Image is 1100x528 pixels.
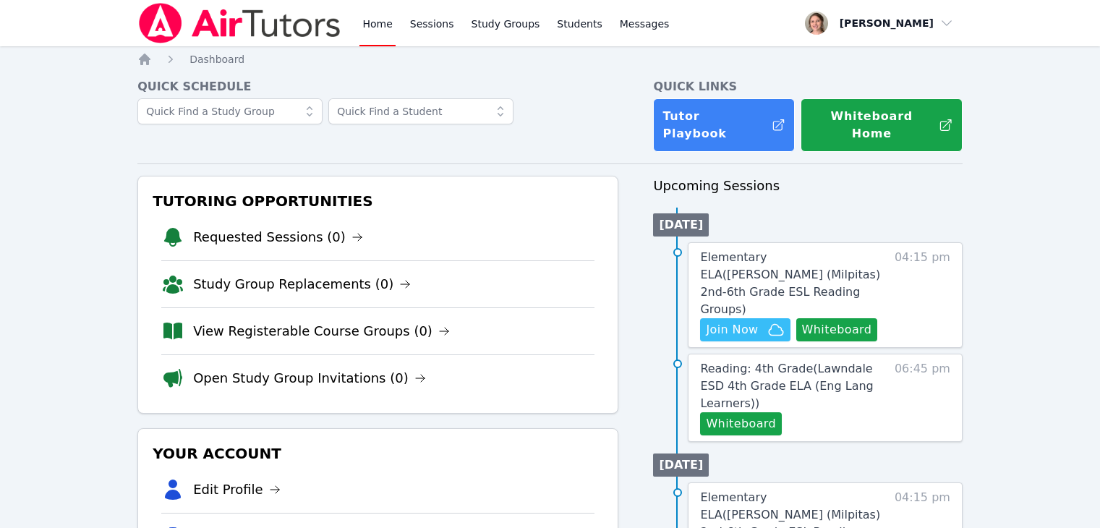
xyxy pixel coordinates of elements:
a: Study Group Replacements (0) [193,274,411,294]
a: Edit Profile [193,480,281,500]
nav: Breadcrumb [137,52,963,67]
a: Open Study Group Invitations (0) [193,368,426,388]
input: Quick Find a Student [328,98,513,124]
h4: Quick Schedule [137,78,618,95]
h3: Tutoring Opportunities [150,188,606,214]
span: Join Now [706,321,758,338]
a: Reading: 4th Grade(Lawndale ESD 4th Grade ELA (Eng Lang Learners)) [700,360,887,412]
h3: Upcoming Sessions [653,176,963,196]
a: Elementary ELA([PERSON_NAME] (Milpitas) 2nd-6th Grade ESL Reading Groups) [700,249,887,318]
button: Join Now [700,318,790,341]
input: Quick Find a Study Group [137,98,323,124]
button: Whiteboard Home [801,98,963,152]
img: Air Tutors [137,3,342,43]
a: View Registerable Course Groups (0) [193,321,450,341]
span: 06:45 pm [895,360,950,435]
button: Whiteboard [796,318,878,341]
a: Tutor Playbook [653,98,795,152]
span: Messages [620,17,670,31]
span: Elementary ELA ( [PERSON_NAME] (Milpitas) 2nd-6th Grade ESL Reading Groups ) [700,250,880,316]
h3: Your Account [150,440,606,467]
span: Dashboard [189,54,244,65]
span: Reading: 4th Grade ( Lawndale ESD 4th Grade ELA (Eng Lang Learners) ) [700,362,873,410]
a: Requested Sessions (0) [193,227,363,247]
a: Dashboard [189,52,244,67]
h4: Quick Links [653,78,963,95]
button: Whiteboard [700,412,782,435]
span: 04:15 pm [895,249,950,341]
li: [DATE] [653,213,709,237]
li: [DATE] [653,454,709,477]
